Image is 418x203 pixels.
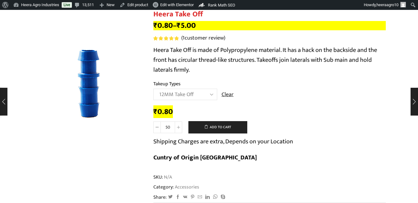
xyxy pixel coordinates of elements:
div: Rated 5.00 out of 5 [153,36,178,40]
p: Shipping Charges are extra, Depends on your Location [153,137,293,146]
a: Accessories [174,183,199,191]
span: ₹ [153,19,157,32]
p: – [153,21,386,30]
a: Live [62,2,72,8]
span: Rank Math SEO [208,3,235,7]
span: 1 [153,36,180,40]
b: Cuntry of Origin [GEOGRAPHIC_DATA] [153,152,257,163]
span: Rated out of 5 based on customer rating [153,36,178,40]
h1: Heera Take Off [153,10,386,19]
input: Product quantity [161,121,175,133]
span: 1 [183,33,185,43]
span: heeraagro10 [376,2,398,7]
span: SKU: [153,174,386,181]
bdi: 0.80 [153,105,173,118]
span: Edit with Elementor [160,2,194,7]
span: ₹ [177,19,181,32]
p: Heera Take Off is made of Polypropylene material. It has a hack on the backside and the front has... [153,45,386,75]
span: Category: [153,184,199,191]
label: Takeup Types [153,80,181,87]
span: N/A [163,174,172,181]
button: Add to cart [188,121,247,133]
bdi: 0.80 [153,19,173,32]
a: Clear options [222,91,234,99]
a: (1customer review) [181,34,225,42]
bdi: 5.00 [177,19,196,32]
span: Share: [153,194,167,201]
span: ₹ [153,105,157,118]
